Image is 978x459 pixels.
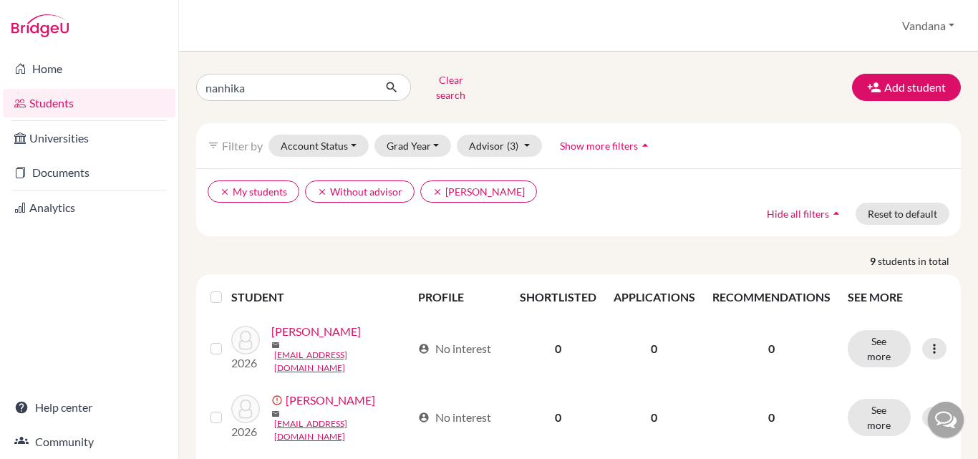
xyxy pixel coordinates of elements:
img: AGRAWAL, PALAK [231,326,260,354]
p: 2026 [231,354,260,372]
a: Documents [3,158,175,187]
p: 0 [712,409,831,426]
button: Grad Year [374,135,452,157]
span: account_circle [418,343,430,354]
a: Help center [3,393,175,422]
span: error_outline [271,395,286,406]
span: students in total [878,253,961,269]
span: Hide all filters [767,208,829,220]
button: Advisor(3) [457,135,542,157]
button: clearMy students [208,180,299,203]
td: 0 [511,383,605,452]
span: Show more filters [560,140,638,152]
button: clearWithout advisor [305,180,415,203]
th: PROFILE [410,280,510,314]
a: [EMAIL_ADDRESS][DOMAIN_NAME] [274,349,412,375]
strong: 9 [870,253,878,269]
th: RECOMMENDATIONS [704,280,839,314]
a: Home [3,54,175,83]
a: Students [3,89,175,117]
a: Universities [3,124,175,153]
button: Show more filtersarrow_drop_up [548,135,664,157]
button: Reset to default [856,203,949,225]
button: clear[PERSON_NAME] [420,180,537,203]
th: APPLICATIONS [605,280,704,314]
span: Filter by [222,139,263,153]
td: 0 [511,314,605,383]
i: clear [432,187,442,197]
th: SHORTLISTED [511,280,605,314]
i: arrow_drop_up [638,138,652,153]
button: Account Status [268,135,369,157]
div: No interest [418,340,491,357]
th: SEE MORE [839,280,955,314]
span: account_circle [418,412,430,423]
p: 0 [712,340,831,357]
span: (3) [507,140,518,152]
button: Hide all filtersarrow_drop_up [755,203,856,225]
a: [EMAIL_ADDRESS][DOMAIN_NAME] [274,417,412,443]
i: clear [317,187,327,197]
th: STUDENT [231,280,410,314]
button: Clear search [411,69,490,106]
i: clear [220,187,230,197]
a: [PERSON_NAME] [286,392,375,409]
input: Find student by name... [196,74,374,101]
i: arrow_drop_up [829,206,843,221]
span: mail [271,341,280,349]
a: Analytics [3,193,175,222]
button: See more [848,399,911,436]
td: 0 [605,314,704,383]
button: See more [848,330,911,367]
img: AGRAWAL, Vihaan [231,395,260,423]
p: 2026 [231,423,260,440]
a: Community [3,427,175,456]
a: [PERSON_NAME] [271,323,361,340]
button: Add student [852,74,961,101]
i: filter_list [208,140,219,151]
button: Vandana [896,12,961,39]
img: Bridge-U [11,14,69,37]
span: mail [271,410,280,418]
div: No interest [418,409,491,426]
td: 0 [605,383,704,452]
